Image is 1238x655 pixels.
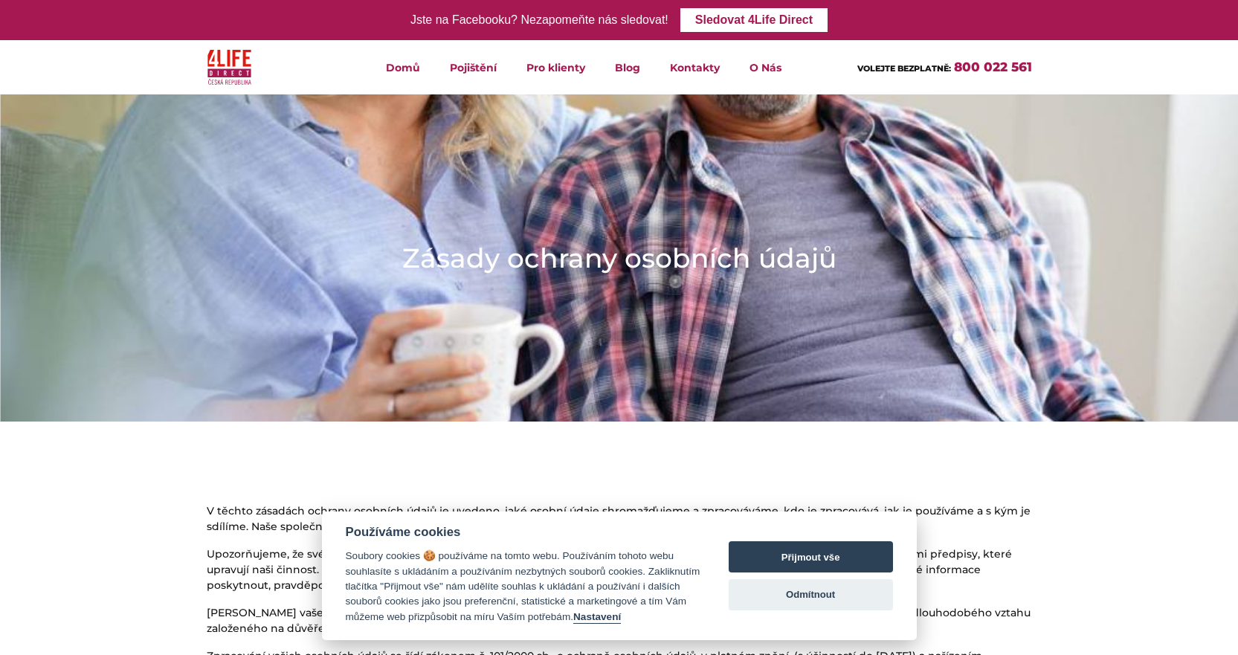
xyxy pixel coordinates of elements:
a: Domů [371,40,435,94]
div: Soubory cookies 🍪 používáme na tomto webu. Používáním tohoto webu souhlasíte s ukládáním a použív... [346,549,700,625]
p: Upozorňujeme, že své osobní údaje nám poskytujete buď dobrovolně, nebo je poskytnutí vašich osobn... [207,546,1032,593]
button: Odmítnout [729,579,893,610]
a: Blog [600,40,655,94]
p: V těchto zásadách ochrany osobních údajů je uvedeno, jaké osobní údaje shromažďujeme a zpracovává... [207,503,1032,535]
h1: Zásady ochrany osobních údajů [402,239,836,277]
button: Přijmout vše [729,541,893,572]
button: Nastavení [573,611,621,624]
a: Kontakty [655,40,735,94]
a: Sledovat 4Life Direct [680,8,828,32]
span: VOLEJTE BEZPLATNĚ: [857,63,951,74]
div: Používáme cookies [346,525,700,540]
div: Jste na Facebooku? Nezapomeňte nás sledovat! [410,10,668,31]
img: 4Life Direct Česká republika logo [207,46,252,88]
a: 800 022 561 [954,59,1032,74]
p: [PERSON_NAME] vašeho soukromí je pro nás důležitá. Domníváme se, že pečlivé nakládání s osobními ... [207,605,1032,636]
